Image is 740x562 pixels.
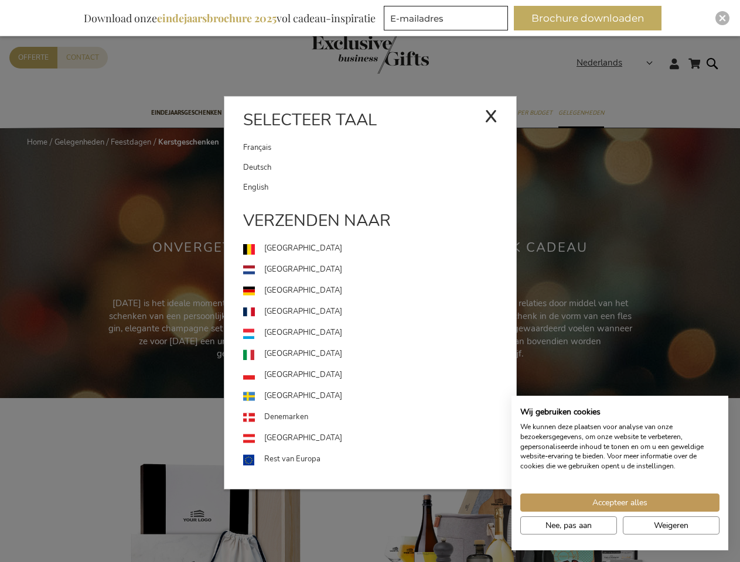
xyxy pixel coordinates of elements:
a: [GEOGRAPHIC_DATA] [243,386,516,407]
span: Weigeren [654,519,688,532]
a: [GEOGRAPHIC_DATA] [243,259,516,280]
a: [GEOGRAPHIC_DATA] [243,301,516,323]
div: Verzenden naar [224,209,516,238]
a: Français [243,138,485,157]
a: [GEOGRAPHIC_DATA] [243,428,516,449]
img: Close [719,15,726,22]
div: x [485,97,497,132]
a: [GEOGRAPHIC_DATA] [243,238,516,259]
b: eindejaarsbrochure 2025 [157,11,277,25]
a: English [243,177,516,197]
button: Alle cookies weigeren [623,516,719,534]
button: Brochure downloaden [514,6,661,30]
p: We kunnen deze plaatsen voor analyse van onze bezoekersgegevens, om onze website te verbeteren, g... [520,422,719,471]
a: [GEOGRAPHIC_DATA] [243,365,516,386]
a: Deutsch [243,157,516,177]
a: [GEOGRAPHIC_DATA] [243,323,516,344]
div: Close [715,11,729,25]
div: Selecteer taal [224,108,516,138]
a: Denemarken [243,407,516,428]
button: Pas cookie voorkeuren aan [520,516,617,534]
a: [GEOGRAPHIC_DATA] [243,280,516,301]
div: Download onze vol cadeau-inspiratie [79,6,381,30]
button: Accepteer alle cookies [520,494,719,512]
span: Accepteer alles [592,496,647,509]
form: marketing offers and promotions [384,6,511,34]
h2: Wij gebruiken cookies [520,407,719,417]
a: Rest van Europa [243,449,516,470]
span: Nee, pas aan [545,519,592,532]
input: E-mailadres [384,6,508,30]
a: [GEOGRAPHIC_DATA] [243,344,516,365]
